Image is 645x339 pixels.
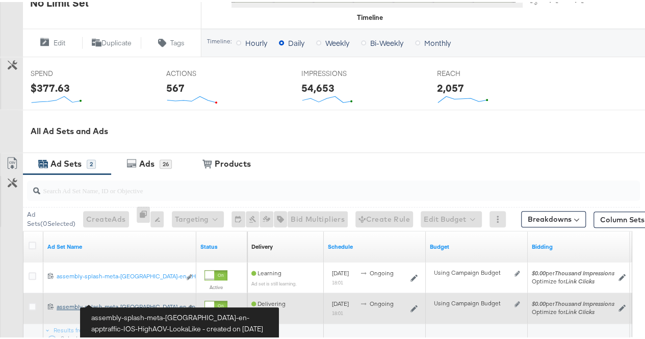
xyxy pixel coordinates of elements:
button: Edit [22,35,82,47]
button: Duplicate [82,35,142,47]
span: Hourly [245,36,267,46]
div: 2,057 [437,79,464,93]
span: Delivering [251,298,286,305]
div: 567 [166,79,185,93]
em: $0.00 [532,298,546,305]
div: 54,653 [301,79,334,93]
a: Reflects the ability of your Ad Set to achieve delivery based on ad states, schedule and budget. [251,241,273,249]
span: per [532,267,614,275]
sub: 18:01 [332,308,343,314]
div: Ads [139,156,154,168]
div: Using Campaign Budget [434,267,512,275]
a: assembly-splash-meta-[GEOGRAPHIC_DATA]-en-ap...-LookaLike [57,301,180,311]
sub: 18:01 [332,277,343,283]
span: Monthly [424,36,451,46]
a: Your Ad Set name. [47,241,192,249]
a: Shows the current budget of Ad Set. [430,241,524,249]
a: Shows your bid and optimisation settings for this Ad Set. [532,241,626,249]
span: per [532,298,614,305]
div: Timeline [357,11,383,20]
span: ongoing [370,298,394,305]
span: IMPRESSIONS [301,67,378,76]
input: Search Ad Set Name, ID or Objective [40,174,586,194]
span: Daily [288,36,304,46]
em: Thousand Impressions [555,298,614,305]
span: ACTIONS [166,67,243,76]
span: Bi-Weekly [370,36,403,46]
div: assembly-splash-meta-[GEOGRAPHIC_DATA]-en-...HighAOV-[GEOGRAPHIC_DATA] [57,270,180,278]
em: Link Clicks [565,306,595,314]
span: Weekly [325,36,349,46]
span: [DATE] [332,267,349,275]
em: Link Clicks [565,275,595,283]
span: Edit [54,36,65,46]
button: Breakdowns [521,209,586,225]
div: assembly-splash-meta-[GEOGRAPHIC_DATA]-en-ap...-LookaLike [57,301,180,309]
span: Learning [251,267,281,275]
div: $377.63 [31,79,70,93]
div: 26 [160,158,172,167]
div: Using Campaign Budget [434,297,512,305]
div: Ad Sets [50,156,82,168]
em: $0.00 [532,267,546,275]
label: Active [204,282,227,289]
em: Thousand Impressions [555,267,614,275]
div: Delivery [251,241,273,249]
button: Tags [141,35,201,47]
span: Duplicate [101,36,132,46]
span: Tags [170,36,185,46]
div: Products [215,156,250,168]
sub: Ad set is still learning. [251,278,297,284]
div: 2 [87,158,96,167]
span: [DATE] [332,298,349,305]
span: SPEND [31,67,107,76]
div: Ad Sets ( 0 Selected) [27,208,75,226]
div: Timeline: [207,36,232,43]
span: ongoing [370,267,394,275]
label: Active [204,312,227,319]
span: REACH [437,67,513,76]
a: assembly-splash-meta-[GEOGRAPHIC_DATA]-en-...HighAOV-[GEOGRAPHIC_DATA] [57,270,180,281]
div: 0 [137,204,150,230]
div: Optimize for [532,275,614,283]
a: Shows the current state of your Ad Set. [200,241,243,249]
a: Shows when your Ad Set is scheduled to deliver. [328,241,422,249]
div: Optimize for [532,306,614,314]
